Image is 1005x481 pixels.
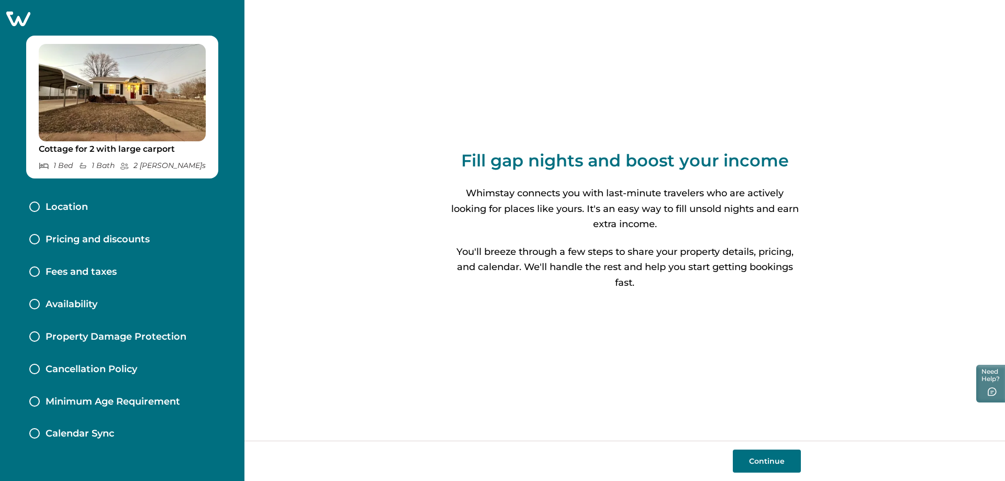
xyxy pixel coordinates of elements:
[46,202,88,213] p: Location
[46,428,114,440] p: Calendar Sync
[46,396,180,408] p: Minimum Age Requirement
[46,234,150,245] p: Pricing and discounts
[39,144,206,154] p: Cottage for 2 with large carport
[46,364,137,375] p: Cancellation Policy
[46,331,186,343] p: Property Damage Protection
[449,186,801,232] p: Whimstay connects you with last-minute travelers who are actively looking for places like yours. ...
[39,161,73,170] p: 1 Bed
[46,266,117,278] p: Fees and taxes
[46,299,97,310] p: Availability
[733,450,801,473] button: Continue
[461,150,789,171] p: Fill gap nights and boost your income
[79,161,115,170] p: 1 Bath
[449,244,801,290] p: You'll breeze through a few steps to share your property details, pricing, and calendar. We'll ha...
[120,161,206,170] p: 2 [PERSON_NAME] s
[39,44,206,141] img: propertyImage_Cottage for 2 with large carport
